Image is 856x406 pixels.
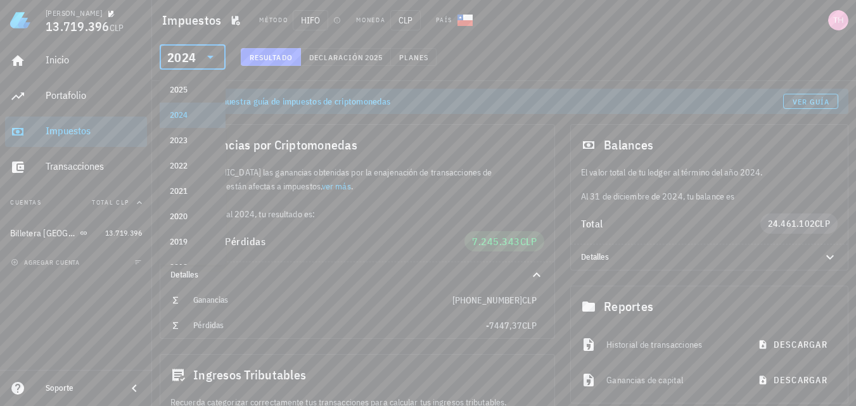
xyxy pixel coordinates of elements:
[167,51,196,64] div: 2024
[105,228,142,238] span: 13.719.396
[46,160,142,172] div: Transacciones
[750,333,838,356] button: descargar
[5,81,147,111] a: Portafolio
[259,15,288,25] div: Método
[520,235,537,248] span: CLP
[5,187,147,218] button: CuentasTotal CLP
[399,53,429,62] span: Planes
[768,218,815,229] span: 24.461.102
[46,54,142,66] div: Inicio
[581,165,838,179] p: El valor total de tu ledger al término del año 2024.
[606,331,739,358] div: Historial de transacciones
[486,320,522,331] span: -7447,37
[46,89,142,101] div: Portafolio
[828,10,848,30] div: avatar
[293,10,328,30] span: HIFO
[160,355,554,395] div: Ingresos Tributables
[5,46,147,76] a: Inicio
[193,295,452,305] div: Ganancias
[193,320,486,331] div: Pérdidas
[581,252,807,262] div: Detalles
[13,258,80,267] span: agregar cuenta
[783,94,838,109] a: Ver guía
[390,10,421,30] span: CLP
[160,165,554,221] div: En [GEOGRAPHIC_DATA] las ganancias obtenidas por la enajenación de transacciones de criptomonedas...
[571,125,848,165] div: Balances
[249,53,293,62] span: Resultado
[160,262,554,288] div: Detalles
[162,10,226,30] h1: Impuestos
[452,295,522,306] span: [PHONE_NUMBER]
[46,383,117,393] div: Soporte
[356,15,385,25] div: Moneda
[170,270,514,280] div: Detalles
[160,125,554,165] div: Ganancias por Criptomonedas
[571,165,848,203] div: Al 31 de diciembre de 2024, tu balance es
[750,369,838,391] button: descargar
[5,117,147,147] a: Impuestos
[309,53,364,62] span: Declaración
[364,53,383,62] span: 2025
[472,235,520,248] span: 7.245.343
[606,366,739,394] div: Ganancias de capital
[457,13,473,28] div: CL-icon
[792,97,830,106] span: Ver guía
[760,374,827,386] span: descargar
[436,15,452,25] div: País
[322,181,351,192] a: ver más
[46,18,110,35] span: 13.719.396
[46,125,142,137] div: Impuestos
[522,295,537,306] span: CLP
[160,44,226,70] div: 2024
[815,218,830,229] span: CLP
[195,95,783,108] div: Revisa nuestra guía de impuestos de criptomonedas
[10,228,77,239] div: Billetera [GEOGRAPHIC_DATA]
[110,22,124,34] span: CLP
[5,152,147,182] a: Transacciones
[301,48,391,66] button: Declaración 2025
[391,48,437,66] button: Planes
[522,320,537,331] span: CLP
[170,235,265,248] span: Ganancias / Pérdidas
[571,286,848,327] div: Reportes
[5,218,147,248] a: Billetera [GEOGRAPHIC_DATA] 13.719.396
[92,198,129,206] span: Total CLP
[10,10,30,30] img: LedgiFi
[760,339,827,350] span: descargar
[46,8,102,18] div: [PERSON_NAME]
[241,48,301,66] button: Resultado
[571,244,848,270] div: Detalles
[581,219,760,229] div: Total
[8,256,86,269] button: agregar cuenta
